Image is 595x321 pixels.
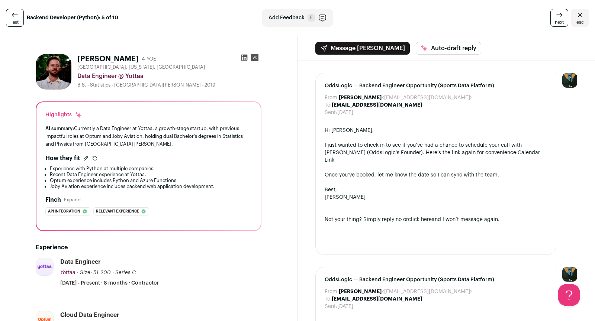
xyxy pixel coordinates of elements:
li: Optum experience includes Python and Azure Functions. [50,178,252,184]
button: Add Feedback F [262,9,333,27]
div: Not your thing? Simply reply no or and I won’t message again. [325,216,547,223]
a: Close [571,9,589,27]
span: · Size: 51-200 [77,270,111,275]
b: [PERSON_NAME] [339,95,382,100]
span: · [112,269,114,276]
span: Api integration [48,208,80,215]
dt: From: [325,288,339,295]
span: Add Feedback [268,14,305,22]
dt: Sent: [325,303,337,310]
div: B.S. - Statistics - [GEOGRAPHIC_DATA][PERSON_NAME] - 2019 [77,82,261,88]
b: [EMAIL_ADDRESS][DOMAIN_NAME] [332,296,422,302]
span: Yottaa [60,270,75,275]
div: Cloud Data Engineer [60,311,119,319]
dt: From: [325,94,339,101]
div: I just wanted to check in to see if you’ve had a chance to schedule your call with [PERSON_NAME] ... [325,142,547,164]
span: [GEOGRAPHIC_DATA], [US_STATE], [GEOGRAPHIC_DATA] [77,64,205,70]
b: [PERSON_NAME] [339,289,382,294]
li: Experience with Python at multiple companies. [50,166,252,172]
span: F [308,14,315,22]
h2: Experience [36,243,261,252]
span: OddsLogic — Backend Engineer Opportunity (Sports Data Platform) [325,276,547,283]
span: Series C [115,270,136,275]
div: Currently a Data Engineer at Yottaa, a growth-stage startup, with previous impactful roles at Opt... [45,124,252,148]
dd: [DATE] [337,303,353,310]
div: 4 YOE [142,55,156,63]
a: next [550,9,568,27]
div: Once you’ve booked, let me know the date so I can sync with the team. [325,171,547,179]
div: Highlights [45,111,82,119]
dt: To: [325,101,332,109]
a: last [6,9,24,27]
button: Auto-draft reply [416,42,481,55]
div: Best, [325,186,547,194]
dd: [DATE] [337,109,353,116]
span: AI summary: [45,126,74,131]
div: [PERSON_NAME] [325,194,547,201]
dd: <[EMAIL_ADDRESS][DOMAIN_NAME]> [339,288,473,295]
button: Expand [64,197,81,203]
span: OddsLogic — Backend Engineer Opportunity (Sports Data Platform) [325,82,547,90]
span: last [12,19,19,25]
img: b8d602ccfbe2dc2634a3a305faa5fd988ce53fe92a227782e357e5a973582b7d.jpg [36,54,71,90]
span: Relevant experience [96,208,139,215]
span: next [555,19,564,25]
div: Data Engineer @ Yottaa [77,72,261,81]
li: Joby Aviation experience includes backend web application development. [50,184,252,189]
span: esc [576,19,584,25]
dt: Sent: [325,109,337,116]
dd: <[EMAIL_ADDRESS][DOMAIN_NAME]> [339,94,473,101]
button: Message [PERSON_NAME] [315,42,410,55]
iframe: Help Scout Beacon - Open [558,284,580,306]
li: Recent Data Engineer experience at Yottaa. [50,172,252,178]
img: 12031951-medium_jpg [562,267,577,282]
img: 12031951-medium_jpg [562,73,577,88]
b: [EMAIL_ADDRESS][DOMAIN_NAME] [332,103,422,108]
h2: Finch [45,195,61,204]
span: [DATE] - Present · 8 months · Contractor [60,279,159,287]
div: Data Engineer [60,258,101,266]
dt: To: [325,295,332,303]
h2: How they fit [45,154,80,163]
a: click here [408,217,432,222]
strong: Backend Developer (Python): 5 of 10 [27,14,118,22]
img: bd4a8ee349341cb77f21f5ddf22ab96af3f43cc98928aae2d6e1aee5f14c6c23.jpg [36,258,53,275]
div: Hi [PERSON_NAME], [325,127,547,134]
h1: [PERSON_NAME] [77,54,139,64]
